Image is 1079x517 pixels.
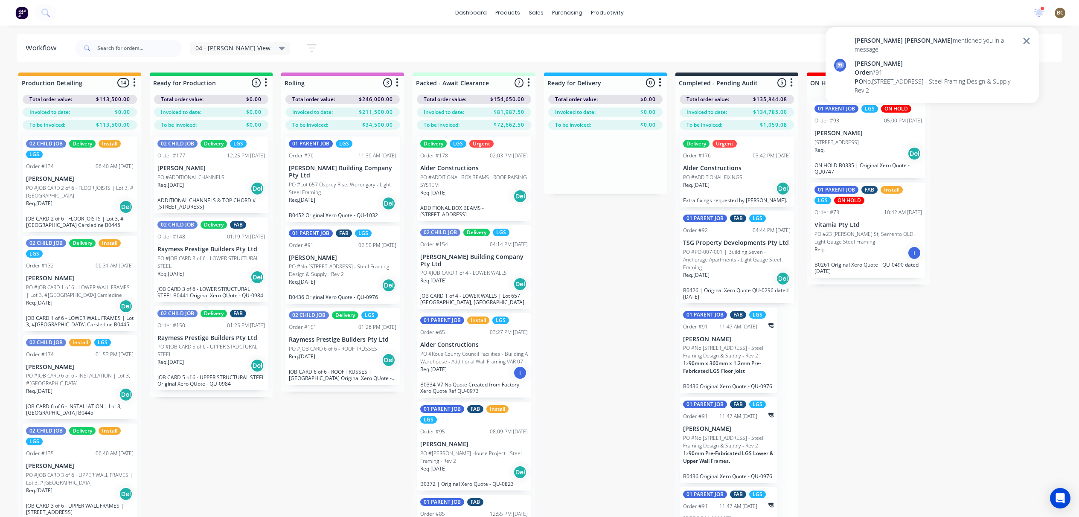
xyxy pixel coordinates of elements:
div: 02:50 PM [DATE] [358,241,396,249]
div: 01 PARENT JOB [289,229,333,237]
span: $113,500.00 [96,96,130,103]
div: Order #150 [157,322,185,329]
div: Order #178 [420,152,448,160]
div: 02 CHILD JOBDeliveryInstallLGSOrder #13406:40 AM [DATE][PERSON_NAME]PO #JOB CARD 2 of 6 - FLOOR J... [23,137,137,232]
p: Req. [DATE] [683,271,710,279]
div: 10:42 AM [DATE] [884,209,922,216]
p: [PERSON_NAME] [683,336,774,343]
p: Req. [DATE] [420,366,447,373]
div: LGS [814,197,831,204]
p: B0334-V7 No Quote Created from Factory. Xero Quote Ref QU-0973 [420,381,528,394]
div: FAB [467,498,483,506]
p: Req. [DATE] [157,270,184,278]
p: [STREET_ADDRESS] [814,139,859,146]
span: 90mm x 360mm x 1.2mm Pre-Fabricated LGS Floor Joist [683,360,761,375]
span: Total order value: [29,96,72,103]
p: B0372 | Original Xero Quote - QU-0823 [420,481,528,487]
div: LGS [94,339,111,346]
p: JOB CARD 6 of 6 - INSTALLATION | Lot 3, [GEOGRAPHIC_DATA] B0445 [26,403,134,416]
div: Del [119,388,133,401]
div: Install [467,317,489,324]
div: Order #91 [683,502,708,510]
span: Invoiced to date: [555,108,596,116]
div: Order #91 [683,323,708,331]
p: Alder Constructions [683,165,791,172]
span: To be invoiced: [555,121,591,129]
p: ADDITIONAL CHANNELS & TOP CHORD #[STREET_ADDRESS] [157,197,265,210]
div: Order #93 [814,117,839,125]
div: Order #95 [420,428,445,436]
div: 01 PARENT JOBLGSOrder #7611:39 AM [DATE][PERSON_NAME] Building Company Pty LtdPO #Lot 657 Osprey ... [285,137,400,222]
div: Del [119,299,133,313]
div: Del [382,353,396,367]
div: FAB [730,491,746,498]
div: Order #91 [289,241,314,249]
div: No.[STREET_ADDRESS] - Steel Framing Design & Supply - Rev 2 [855,77,1018,95]
input: Search for orders... [97,40,182,57]
p: Raymess Prestige Builders Pty Ltd [289,336,396,343]
span: 04 - [PERSON_NAME] View [195,44,270,52]
div: 02 CHILD JOB [420,229,460,236]
div: Delivery [683,140,710,148]
div: 02 CHILD JOBDeliveryFABOrder #14801:19 PM [DATE]Raymess Prestige Builders Pty LtdPO #JOB CARD 3 o... [154,218,268,302]
p: B0436 Original Xero Quote - QU-0976 [289,294,396,300]
p: PO #JOB CARD 6 of 6 - INSTALLATION | Lot 3, #[GEOGRAPHIC_DATA] [26,372,134,387]
a: dashboard [451,6,491,19]
p: Req. [DATE] [157,358,184,366]
div: Urgent [469,140,494,148]
div: 05:00 PM [DATE] [884,117,922,125]
span: [PERSON_NAME] [PERSON_NAME] [855,36,953,44]
div: Delivery [332,311,358,319]
div: 01 PARENT JOB [683,401,727,408]
div: 01 PARENT JOB [814,105,858,113]
p: TSG Property Developments Pty Ltd [683,239,791,247]
div: 06:40 AM [DATE] [96,163,134,170]
p: PO #23 [PERSON_NAME] St, Serrento QLD - Light Gauge Steel Framing [814,230,922,246]
p: Req. [DATE] [683,181,710,189]
div: Order #91 [683,412,708,420]
span: $0.00 [246,96,262,103]
div: 01 PARENT JOBFABLGSOrder #9204:44 PM [DATE]TSG Property Developments Pty LtdPO #PO-007-001 | Buil... [680,211,794,303]
span: 90mm Pre-Fabricated LGS Lower & Upper Wall Frames. [683,450,774,465]
div: 01 PARENT JOBFABInstallLGSON HOLDOrder #7310:42 AM [DATE]Vitamia Pty LtdPO #23 [PERSON_NAME] St, ... [811,183,925,278]
div: FAB [730,311,746,319]
div: Order #177 [157,152,185,160]
div: DeliveryUrgentOrder #17603:42 PM [DATE]Alder ConstructionsPO #ADDITIONAL FIXINGSReq.[DATE]DelExtr... [680,137,794,207]
p: B0436 Original Xero Quote - QU-0976 [683,473,774,479]
div: 01 PARENT JOBInstallLGSOrder #6503:27 PM [DATE]Alder ConstructionsPO #Rous County Council Facilit... [417,313,531,398]
p: Req. [DATE] [157,181,184,189]
div: Delivery [201,140,227,148]
span: Total order value: [292,96,335,103]
div: Del [513,465,527,479]
div: LGS [450,140,466,148]
p: PO #PO-007-001 | Building Seven - Anchorage Apartments - Light Gauge Steel Framing [683,248,791,271]
div: purchasing [548,6,587,19]
div: LGS [749,401,766,408]
div: Open Intercom Messenger [1050,488,1070,508]
div: Delivery [201,221,227,229]
div: 08:09 PM [DATE] [490,428,528,436]
span: $135,844.08 [753,96,787,103]
p: Req. [DATE] [26,387,52,395]
span: $34,500.00 [362,121,393,129]
p: Req. [DATE] [420,189,447,197]
p: Req. [DATE] [26,200,52,207]
div: 02 CHILD JOBDeliveryLGSOrder #17712:25 PM [DATE][PERSON_NAME]PO #ADDITIONAL CHANNELSReq.[DATE]Del... [154,137,268,213]
div: 02 CHILD JOBInstallLGSOrder #17401:53 PM [DATE][PERSON_NAME]PO #JOB CARD 6 of 6 - INSTALLATION | ... [23,335,137,420]
p: Alder Constructions [420,165,528,172]
div: Order #132 [26,262,54,270]
div: Order #174 [26,351,54,358]
div: 11:47 AM [DATE] [719,502,757,510]
div: 02 CHILD JOB [26,140,66,148]
p: PO #No.[STREET_ADDRESS] - Steel Framing Design & Supply - Rev 2 [289,263,396,278]
p: Extra fixings requested by [PERSON_NAME]. [683,197,791,203]
div: productivity [587,6,628,19]
p: Req. [814,246,825,253]
span: Total order value: [161,96,204,103]
div: 06:31 AM [DATE] [96,262,134,270]
p: Req. [DATE] [420,277,447,285]
p: B0261 Original Xero Quote - QU-0490 dated [DATE] [814,261,922,274]
div: LGS [26,151,43,158]
p: PO #JOB CARD 3 of 6 - UPPER WALL FRAMES | Lot 3, #[GEOGRAPHIC_DATA] [26,471,134,487]
span: To be invoiced: [424,121,460,129]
